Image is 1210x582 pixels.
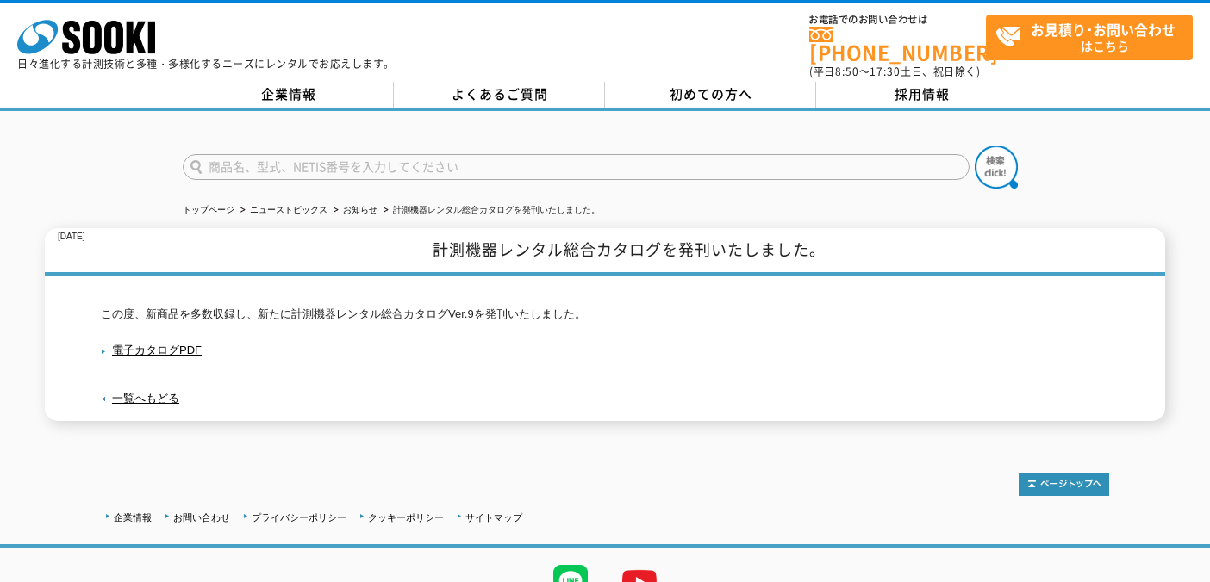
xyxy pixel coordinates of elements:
a: 一覧へもどる [112,392,179,405]
span: お電話でのお問い合わせは [809,15,986,25]
strong: お見積り･お問い合わせ [1031,19,1176,40]
span: はこちら [995,15,1192,59]
li: 計測機器レンタル総合カタログを発刊いたしました。 [380,201,600,220]
h1: 計測機器レンタル総合カタログを発刊いたしました。 [45,228,1165,276]
a: トップページ [183,205,234,214]
a: [PHONE_NUMBER] [809,27,986,62]
a: お問い合わせ [173,512,230,523]
a: お見積り･お問い合わせはこちら [986,15,1193,60]
a: 初めての方へ [605,82,816,108]
p: 日々進化する計測技術と多種・多様化するニーズにレンタルでお応えします。 [17,59,395,69]
a: お知らせ [343,205,377,214]
a: プライバシーポリシー [252,512,346,523]
input: 商品名、型式、NETIS番号を入力してください [183,154,970,180]
a: 採用情報 [816,82,1027,108]
p: この度、新商品を多数収録し、新たに計測機器レンタル総合カタログVer.9を発刊いたしました。 [101,306,1109,324]
p: [DATE] [58,228,84,246]
span: 17:30 [870,64,901,79]
a: 企業情報 [114,512,152,523]
img: トップページへ [1019,473,1109,496]
a: ニューストピックス [250,205,327,214]
a: サイトマップ [465,512,522,523]
a: 電子カタログPDF [101,344,202,356]
span: (平日 ～ 土日、祝日除く) [809,64,980,79]
span: 初めての方へ [670,84,752,103]
a: よくあるご質問 [394,82,605,108]
a: クッキーポリシー [368,512,444,523]
a: 企業情報 [183,82,394,108]
span: 8:50 [835,64,859,79]
img: btn_search.png [975,145,1018,189]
